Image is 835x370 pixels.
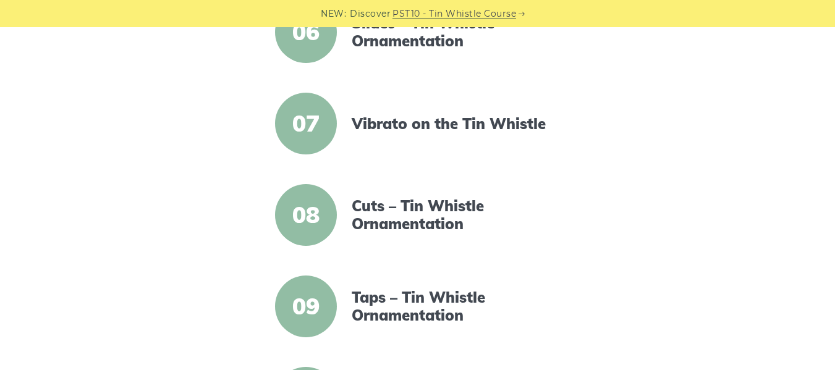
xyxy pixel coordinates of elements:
span: Discover [350,7,391,21]
a: Slides – Tin Whistle Ornamentation [352,14,564,50]
a: Taps – Tin Whistle Ornamentation [352,288,564,324]
a: Cuts – Tin Whistle Ornamentation [352,197,564,233]
a: PST10 - Tin Whistle Course [392,7,516,21]
a: Vibrato on the Tin Whistle [352,115,564,133]
span: 08 [275,184,337,246]
span: NEW: [321,7,346,21]
span: 06 [275,1,337,63]
span: 07 [275,93,337,154]
span: 09 [275,275,337,337]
